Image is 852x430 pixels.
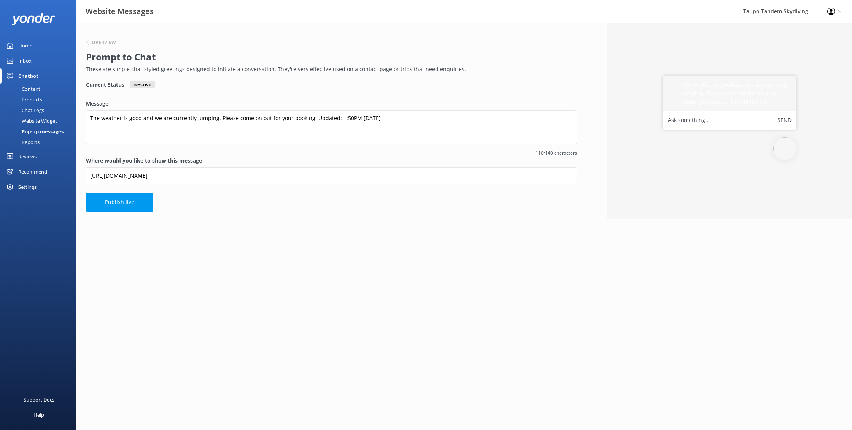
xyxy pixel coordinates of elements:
span: 110/140 characters [86,149,577,157]
label: Message [86,100,577,108]
h6: Overview [92,40,116,45]
h3: Website Messages [86,5,154,17]
div: Reviews [18,149,37,164]
a: Chat Logs [5,105,76,115]
label: Where would you like to show this message [86,157,577,165]
div: Help [33,407,44,422]
a: Pop-up messages [5,126,76,137]
div: Chatbot [18,68,38,84]
img: yonder-white-logo.png [11,13,55,25]
h2: Prompt to Chat [86,50,573,64]
div: Inactive [130,81,155,88]
div: Content [5,84,40,94]
div: Website Widget [5,115,57,126]
div: Support Docs [24,392,54,407]
a: Reports [5,137,76,147]
a: Content [5,84,76,94]
div: Chat Logs [5,105,44,115]
a: Products [5,94,76,105]
div: Inbox [18,53,32,68]
h5: The weather is good and we are currently jumping. Please come on out for your booking! Updated: 1... [682,81,792,106]
button: Send [777,115,792,125]
div: Pop-up messages [5,126,64,137]
button: Publish live [86,193,153,212]
label: Ask something... [668,115,710,125]
div: Home [18,38,32,53]
textarea: The weather is good and we are currently jumping. Please come on out for your booking! Updated: 1... [86,110,577,144]
a: Website Widget [5,115,76,126]
div: Settings [18,179,37,194]
h4: Current Status [86,81,124,88]
div: Products [5,94,42,105]
p: These are simple chat-styled greetings designed to initiate a conversation. They're very effectiv... [86,65,573,73]
div: Recommend [18,164,47,179]
button: Overview [86,40,116,45]
input: https://www.example.com/page [86,167,577,184]
div: Reports [5,137,40,147]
